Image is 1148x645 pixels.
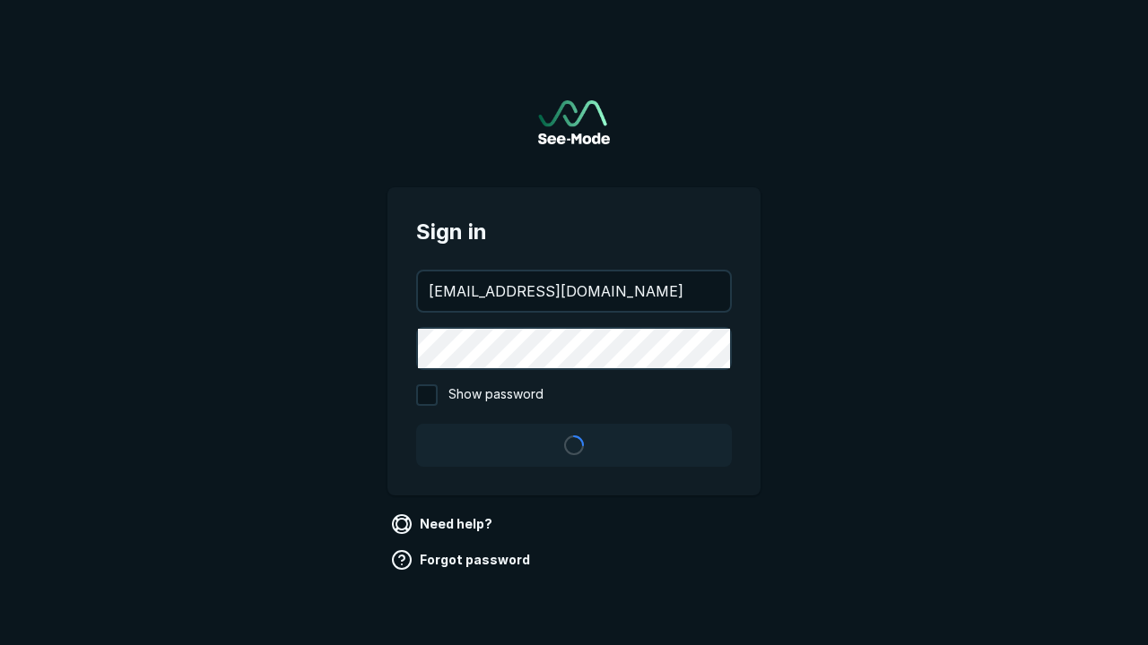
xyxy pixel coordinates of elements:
a: Forgot password [387,546,537,574]
input: your@email.com [418,271,730,311]
img: See-Mode Logo [538,100,610,144]
a: Need help? [387,510,500,538]
span: Show password [448,384,544,406]
a: Go to sign in [538,100,610,144]
span: Sign in [416,216,732,248]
